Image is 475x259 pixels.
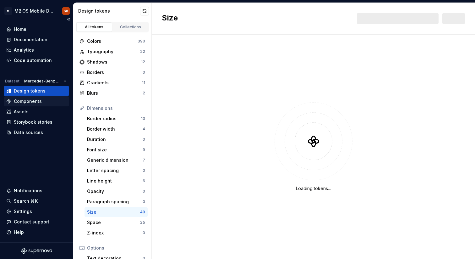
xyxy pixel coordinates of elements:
div: Collections [115,25,146,30]
div: Analytics [14,47,34,53]
div: Design tokens [14,88,46,94]
div: Space [87,219,140,226]
div: Gradients [87,80,142,86]
div: 2 [143,91,145,96]
a: Settings [4,206,69,217]
a: Home [4,24,69,34]
div: Assets [14,109,29,115]
a: Storybook stories [4,117,69,127]
div: Border radius [87,115,141,122]
div: 6 [143,178,145,183]
div: Z-index [87,230,143,236]
div: 0 [143,199,145,204]
button: Help [4,227,69,237]
div: Shadows [87,59,141,65]
button: MMB.OS Mobile Design SystemSB [1,4,72,18]
div: Code automation [14,57,52,64]
a: Assets [4,107,69,117]
div: Help [14,229,24,235]
div: Loading tokens... [296,185,331,192]
div: All tokens [79,25,110,30]
a: Border width4 [85,124,148,134]
a: Components [4,96,69,106]
a: Design tokens [4,86,69,96]
div: Storybook stories [14,119,52,125]
div: 0 [143,168,145,173]
div: SB [64,8,68,14]
div: Line height [87,178,143,184]
div: 0 [143,70,145,75]
a: Space25 [85,217,148,228]
a: Colors390 [77,36,148,46]
div: 13 [141,116,145,121]
a: Duration0 [85,134,148,144]
div: 390 [138,39,145,44]
a: Z-index0 [85,228,148,238]
div: Letter spacing [87,167,143,174]
div: Notifications [14,188,42,194]
div: 0 [143,137,145,142]
svg: Supernova Logo [21,248,52,254]
button: Mercedes-Benz 2.0 [21,77,69,86]
button: Search ⌘K [4,196,69,206]
a: Letter spacing0 [85,166,148,176]
div: Components [14,98,42,104]
a: Code automation [4,55,69,65]
div: Search ⌘K [14,198,38,204]
a: Size40 [85,207,148,217]
a: Typography22 [77,47,148,57]
div: Data sources [14,129,43,136]
div: 0 [143,230,145,235]
button: Notifications [4,186,69,196]
a: Border radius13 [85,114,148,124]
div: Design tokens [78,8,140,14]
div: Generic dimension [87,157,143,163]
div: 4 [143,127,145,132]
div: 40 [140,210,145,215]
div: Options [87,245,145,251]
div: Paragraph spacing [87,199,143,205]
div: Colors [87,38,138,44]
a: Paragraph spacing0 [85,197,148,207]
div: 12 [141,59,145,65]
div: 22 [140,49,145,54]
div: M [4,7,12,15]
a: Shadows12 [77,57,148,67]
div: Borders [87,69,143,76]
a: Line height6 [85,176,148,186]
div: 11 [142,80,145,85]
a: Documentation [4,35,69,45]
div: Home [14,26,26,32]
button: Collapse sidebar [64,15,73,24]
div: Dataset [5,79,19,84]
button: Contact support [4,217,69,227]
a: Opacity0 [85,186,148,196]
a: Font size9 [85,145,148,155]
div: Duration [87,136,143,143]
div: Contact support [14,219,49,225]
a: Data sources [4,127,69,138]
div: Opacity [87,188,143,194]
div: Typography [87,48,140,55]
div: Settings [14,208,32,215]
a: Generic dimension7 [85,155,148,165]
a: Blurs2 [77,88,148,98]
div: Border width [87,126,143,132]
div: MB.OS Mobile Design System [14,8,55,14]
div: 9 [143,147,145,152]
div: Documentation [14,37,47,43]
div: Font size [87,147,143,153]
div: 0 [143,189,145,194]
div: 25 [140,220,145,225]
div: Dimensions [87,105,145,111]
div: Blurs [87,90,143,96]
div: Size [87,209,140,215]
div: 7 [143,158,145,163]
a: Borders0 [77,67,148,77]
h2: Size [162,13,178,24]
a: Gradients11 [77,78,148,88]
span: Mercedes-Benz 2.0 [24,79,61,84]
a: Analytics [4,45,69,55]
